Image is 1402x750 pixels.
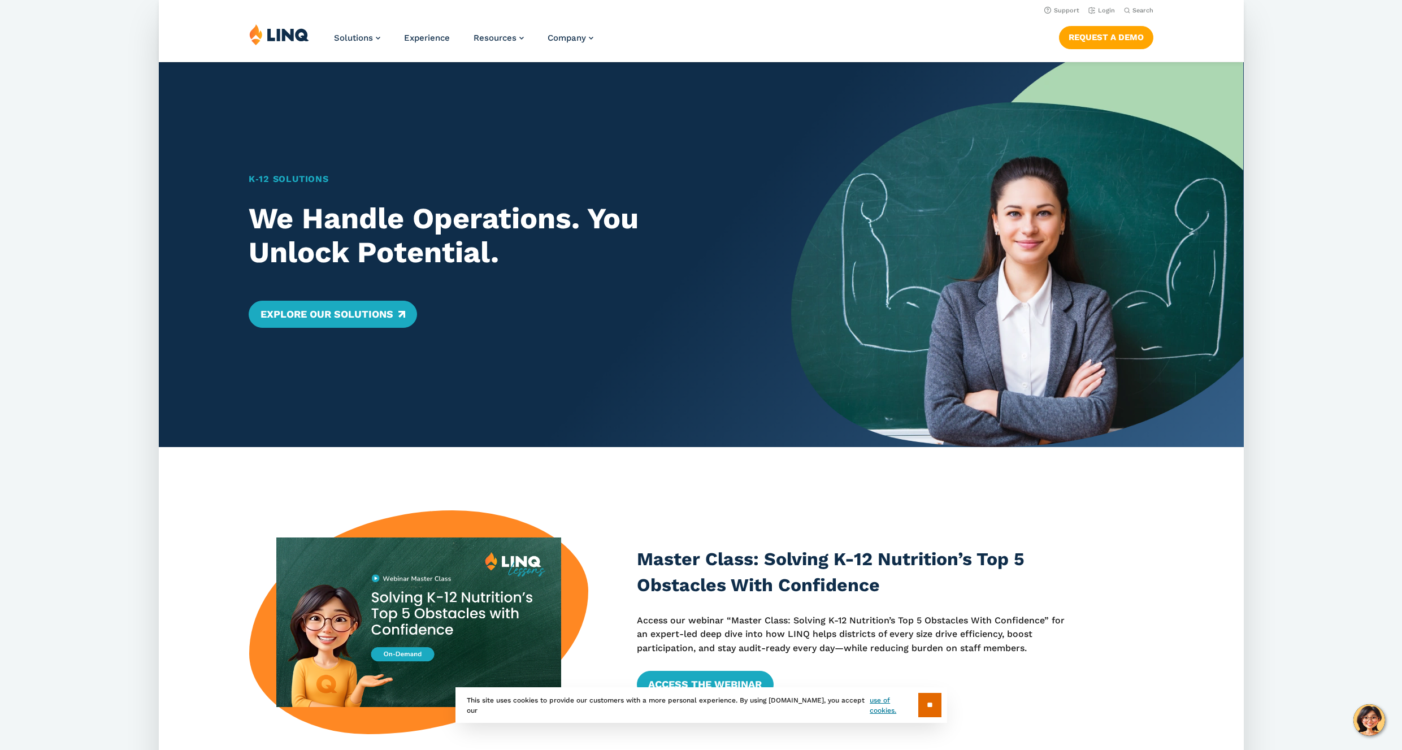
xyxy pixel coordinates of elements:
a: Experience [404,33,450,43]
button: Hello, have a question? Let’s chat. [1353,704,1385,736]
a: Solutions [334,33,380,43]
nav: Primary Navigation [334,24,593,61]
a: Request a Demo [1058,26,1153,49]
nav: Button Navigation [1058,24,1153,49]
a: Login [1088,7,1114,14]
h3: Master Class: Solving K-12 Nutrition’s Top 5 Obstacles With Confidence [637,547,1075,598]
div: This site uses cookies to provide our customers with a more personal experience. By using [DOMAIN... [455,687,947,723]
h2: We Handle Operations. You Unlock Potential. [249,202,747,270]
a: use of cookies. [870,695,918,716]
a: Support [1044,7,1079,14]
a: Resources [474,33,524,43]
span: Company [548,33,586,43]
a: Explore Our Solutions [249,301,416,328]
span: Resources [474,33,516,43]
button: Open Search Bar [1123,6,1153,15]
nav: Utility Navigation [159,3,1244,16]
a: Access the Webinar [637,671,773,698]
a: Company [548,33,593,43]
img: LINQ | K‑12 Software [249,24,309,45]
span: Solutions [334,33,373,43]
img: Home Banner [791,62,1243,447]
h1: K‑12 Solutions [249,172,747,186]
span: Search [1132,7,1153,14]
p: Access our webinar “Master Class: Solving K-12 Nutrition’s Top 5 Obstacles With Confidence” for a... [637,614,1075,655]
